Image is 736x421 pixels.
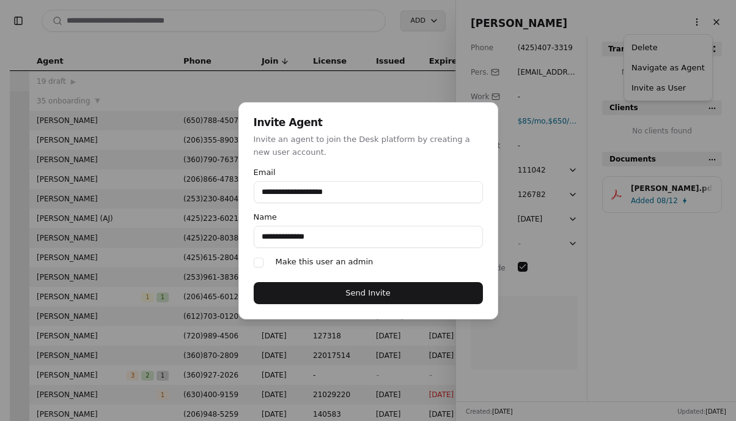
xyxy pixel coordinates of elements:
button: Send Invite [254,282,483,304]
p: Invite an agent to join the Desk platform by creating a new user account. [254,133,483,158]
h2: Invite Agent [254,117,483,128]
label: Make this user an admin [276,258,374,266]
label: Email [254,168,483,176]
label: Name [254,213,483,221]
